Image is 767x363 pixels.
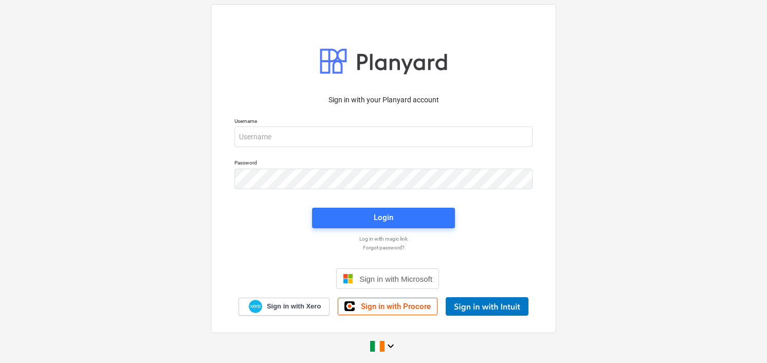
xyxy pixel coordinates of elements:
[312,208,455,228] button: Login
[338,298,437,315] a: Sign in with Procore
[385,340,397,352] i: keyboard_arrow_down
[234,159,533,168] p: Password
[374,211,393,224] div: Login
[343,274,353,284] img: Microsoft logo
[267,302,321,311] span: Sign in with Xero
[361,302,431,311] span: Sign in with Procore
[229,235,538,242] a: Log in with magic link
[239,298,330,316] a: Sign in with Xero
[249,300,262,314] img: Xero logo
[234,95,533,105] p: Sign in with your Planyard account
[229,244,538,251] a: Forgot password?
[234,118,533,126] p: Username
[234,126,533,147] input: Username
[359,275,432,283] span: Sign in with Microsoft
